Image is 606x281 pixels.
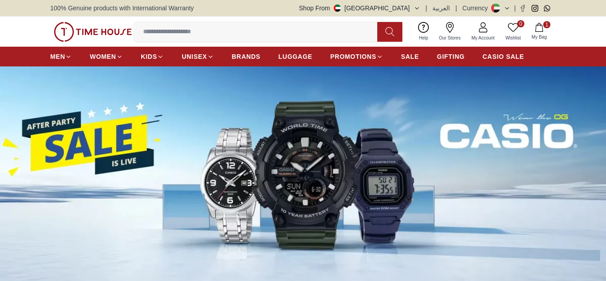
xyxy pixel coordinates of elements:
a: Help [414,20,434,43]
img: United Arab Emirates [334,4,341,12]
a: WOMEN [90,48,123,65]
a: LUGGAGE [279,48,313,65]
button: 1My Bag [526,21,552,42]
span: SALE [401,52,419,61]
span: Wishlist [502,35,524,41]
a: Instagram [532,5,538,12]
span: | [426,4,427,13]
a: KIDS [141,48,164,65]
span: PROMOTIONS [330,52,376,61]
a: GIFTING [437,48,465,65]
a: Facebook [519,5,526,12]
span: MEN [50,52,65,61]
a: 0Wishlist [500,20,526,43]
span: GIFTING [437,52,465,61]
span: | [514,4,516,13]
a: PROMOTIONS [330,48,383,65]
span: 100% Genuine products with International Warranty [50,4,194,13]
a: Our Stores [434,20,466,43]
span: UNISEX [182,52,207,61]
span: Our Stores [436,35,464,41]
span: Help [415,35,432,41]
a: UNISEX [182,48,214,65]
span: 1 [543,21,550,28]
span: My Bag [528,34,550,40]
span: 0 [517,20,524,27]
a: Whatsapp [544,5,550,12]
a: CASIO SALE [483,48,524,65]
img: ... [54,22,132,42]
a: SALE [401,48,419,65]
div: Currency [462,4,492,13]
button: Shop From[GEOGRAPHIC_DATA] [299,4,420,13]
span: | [455,4,457,13]
span: CASIO SALE [483,52,524,61]
button: العربية [432,4,450,13]
a: MEN [50,48,72,65]
span: WOMEN [90,52,116,61]
a: BRANDS [232,48,261,65]
span: BRANDS [232,52,261,61]
span: LUGGAGE [279,52,313,61]
span: My Account [468,35,498,41]
span: KIDS [141,52,157,61]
